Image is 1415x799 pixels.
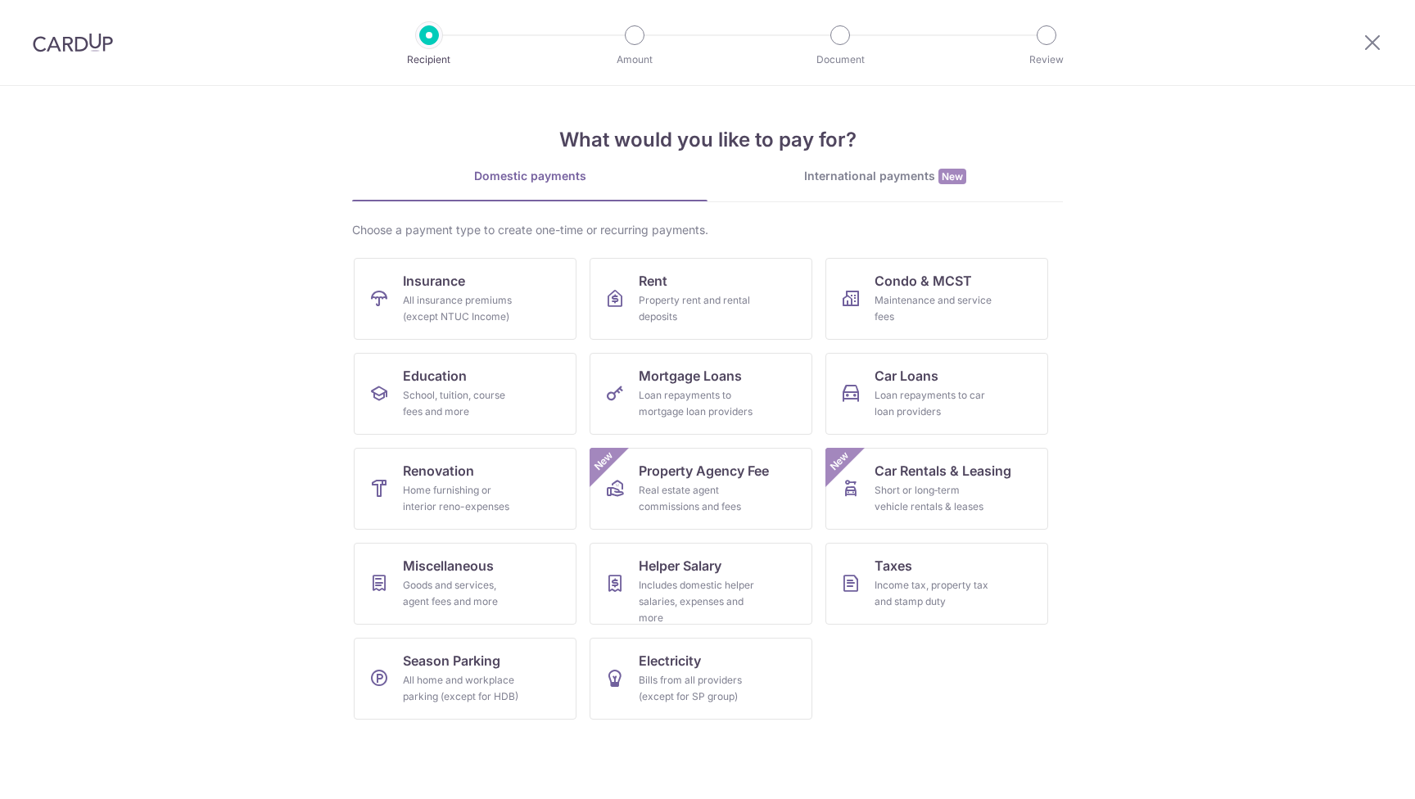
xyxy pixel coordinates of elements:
div: Maintenance and service fees [875,292,992,325]
img: CardUp [33,33,113,52]
div: Goods and services, agent fees and more [403,577,521,610]
div: All insurance premiums (except NTUC Income) [403,292,521,325]
span: Car Rentals & Leasing [875,461,1011,481]
a: Mortgage LoansLoan repayments to mortgage loan providers [590,353,812,435]
span: Helper Salary [639,556,721,576]
div: Bills from all providers (except for SP group) [639,672,757,705]
span: Insurance [403,271,465,291]
p: Amount [574,52,695,68]
a: EducationSchool, tuition, course fees and more [354,353,576,435]
a: MiscellaneousGoods and services, agent fees and more [354,543,576,625]
div: International payments [707,168,1063,185]
a: ElectricityBills from all providers (except for SP group) [590,638,812,720]
a: RenovationHome furnishing or interior reno-expenses [354,448,576,530]
p: Recipient [368,52,490,68]
span: Renovation [403,461,474,481]
div: School, tuition, course fees and more [403,387,521,420]
a: Condo & MCSTMaintenance and service fees [825,258,1048,340]
div: Income tax, property tax and stamp duty [875,577,992,610]
div: Short or long‑term vehicle rentals & leases [875,482,992,515]
span: Condo & MCST [875,271,972,291]
a: Car Rentals & LeasingShort or long‑term vehicle rentals & leasesNew [825,448,1048,530]
p: Document [780,52,901,68]
span: Mortgage Loans [639,366,742,386]
a: InsuranceAll insurance premiums (except NTUC Income) [354,258,576,340]
div: Choose a payment type to create one-time or recurring payments. [352,222,1063,238]
div: Loan repayments to car loan providers [875,387,992,420]
div: Includes domestic helper salaries, expenses and more [639,577,757,626]
span: Rent [639,271,667,291]
span: Season Parking [403,651,500,670]
div: Loan repayments to mortgage loan providers [639,387,757,420]
span: New [826,448,853,475]
span: Car Loans [875,366,938,386]
p: Review [986,52,1107,68]
span: Property Agency Fee [639,461,769,481]
a: Car LoansLoan repayments to car loan providers [825,353,1048,435]
span: New [590,448,617,475]
span: Miscellaneous [403,556,494,576]
span: Taxes [875,556,912,576]
div: Home furnishing or interior reno-expenses [403,482,521,515]
span: Education [403,366,467,386]
span: Electricity [639,651,701,670]
a: Property Agency FeeReal estate agent commissions and feesNew [590,448,812,530]
div: Property rent and rental deposits [639,292,757,325]
a: TaxesIncome tax, property tax and stamp duty [825,543,1048,625]
a: RentProperty rent and rental deposits [590,258,812,340]
h4: What would you like to pay for? [352,125,1063,155]
div: Real estate agent commissions and fees [639,482,757,515]
a: Helper SalaryIncludes domestic helper salaries, expenses and more [590,543,812,625]
a: Season ParkingAll home and workplace parking (except for HDB) [354,638,576,720]
div: Domestic payments [352,168,707,184]
div: All home and workplace parking (except for HDB) [403,672,521,705]
span: New [938,169,966,184]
